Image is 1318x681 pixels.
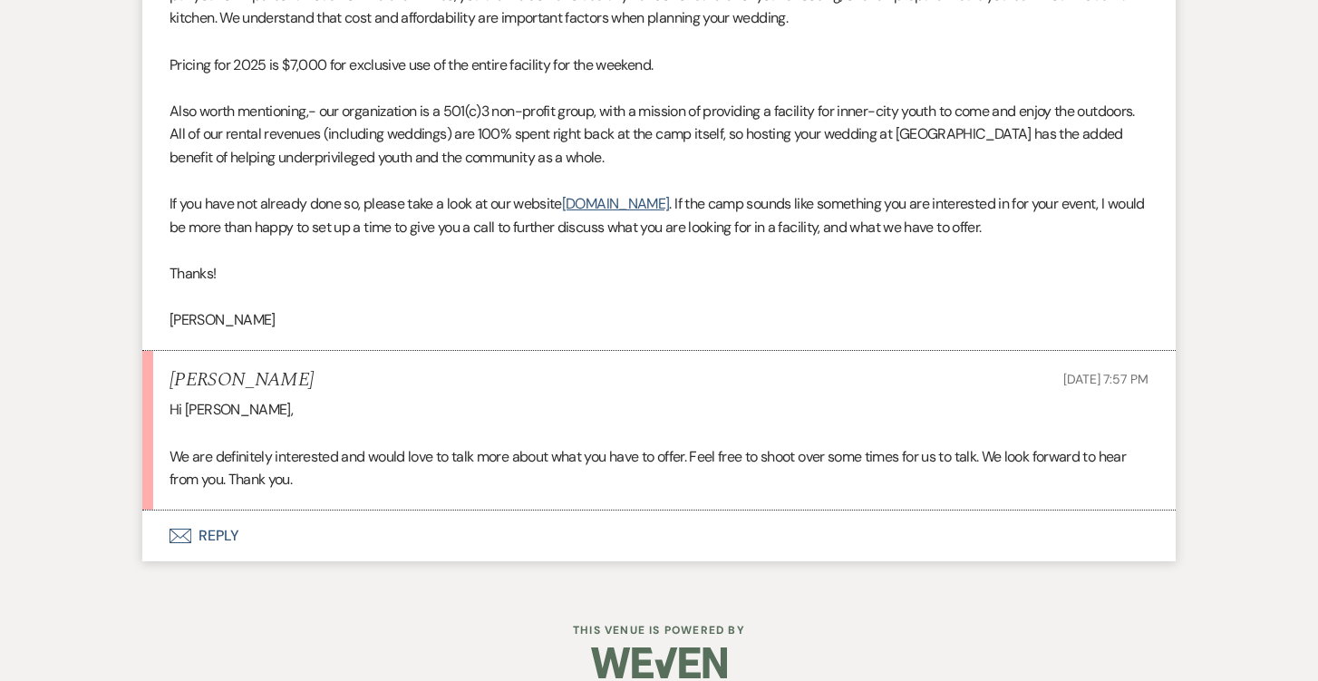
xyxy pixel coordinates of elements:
p: Thanks! [170,262,1148,286]
a: [DOMAIN_NAME] [562,194,670,213]
h5: [PERSON_NAME] [170,369,314,392]
p: Hi [PERSON_NAME], [170,398,1148,422]
p: Also worth mentioning,- our organization is a 501(c)3 non-profit group, with a mission of providi... [170,100,1148,170]
p: Pricing for 2025 is $7,000 for exclusive use of the entire facility for the weekend. [170,54,1148,77]
button: Reply [142,511,1176,561]
p: [PERSON_NAME] [170,308,1148,332]
span: [DATE] 7:57 PM [1063,371,1148,387]
p: If you have not already done so, please take a look at our website . If the camp sounds like some... [170,192,1148,238]
p: We are definitely interested and would love to talk more about what you have to offer. Feel free ... [170,445,1148,491]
